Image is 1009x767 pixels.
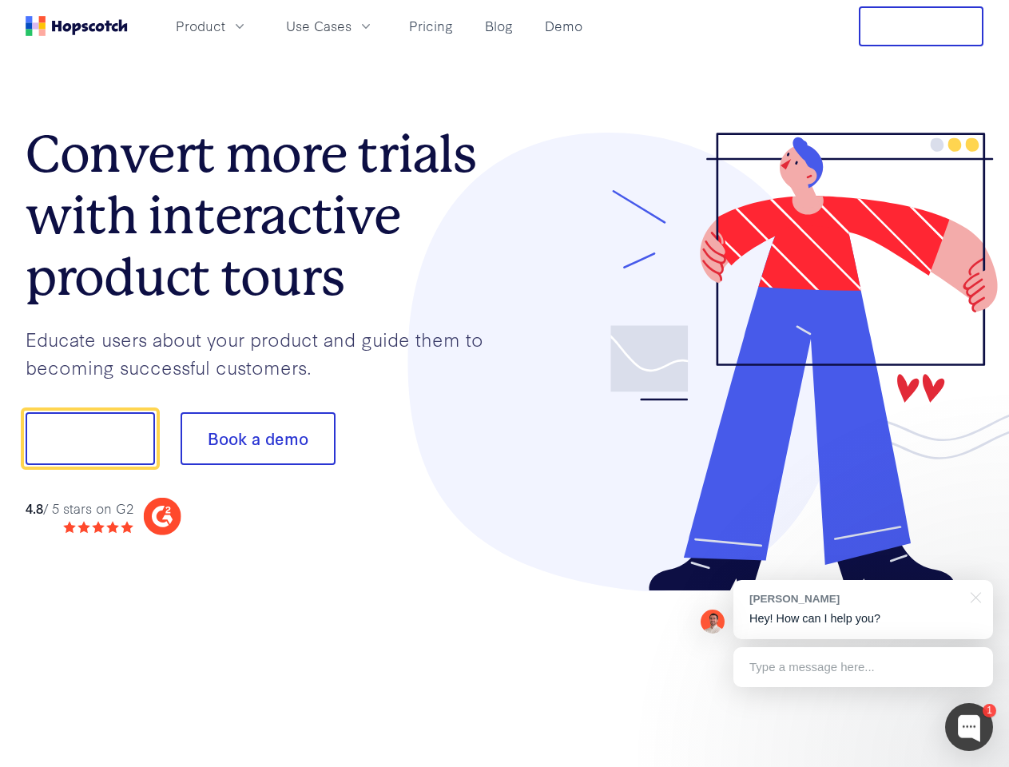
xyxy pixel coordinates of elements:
p: Educate users about your product and guide them to becoming successful customers. [26,325,505,380]
button: Use Cases [276,13,383,39]
span: Product [176,16,225,36]
button: Book a demo [181,412,336,465]
div: Type a message here... [733,647,993,687]
div: 1 [983,704,996,717]
h1: Convert more trials with interactive product tours [26,124,505,308]
p: Hey! How can I help you? [749,610,977,627]
button: Product [166,13,257,39]
a: Demo [538,13,589,39]
div: [PERSON_NAME] [749,591,961,606]
div: / 5 stars on G2 [26,499,133,519]
img: Mark Spera [701,610,725,634]
button: Free Trial [859,6,983,46]
a: Home [26,16,128,36]
span: Use Cases [286,16,352,36]
button: Show me! [26,412,155,465]
a: Pricing [403,13,459,39]
a: Blog [479,13,519,39]
strong: 4.8 [26,499,43,517]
